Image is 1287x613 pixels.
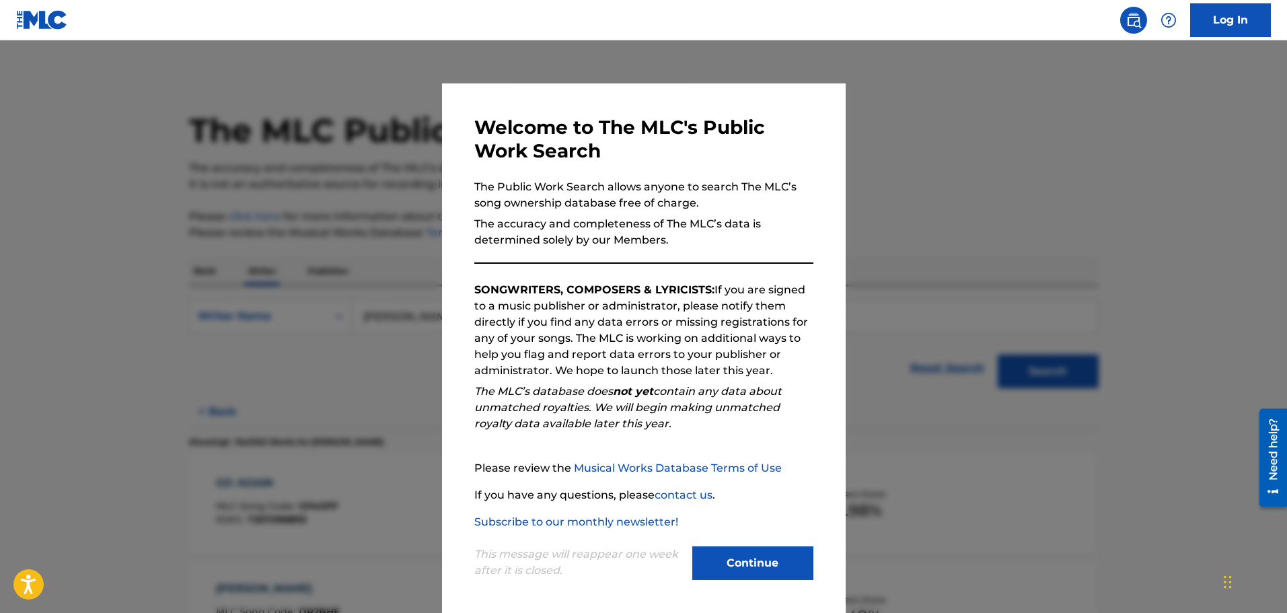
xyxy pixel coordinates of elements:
p: Please review the [474,460,813,476]
strong: SONGWRITERS, COMPOSERS & LYRICISTS: [474,283,714,296]
strong: not yet [613,385,653,398]
a: Subscribe to our monthly newsletter! [474,515,678,528]
button: Continue [692,546,813,580]
img: MLC Logo [16,10,68,30]
div: Drag [1224,562,1232,602]
a: contact us [655,489,712,501]
em: The MLC’s database does contain any data about unmatched royalties. We will begin making unmatche... [474,385,782,430]
p: The Public Work Search allows anyone to search The MLC’s song ownership database free of charge. [474,179,813,211]
iframe: Chat Widget [1220,548,1287,613]
iframe: Resource Center [1249,403,1287,511]
p: The accuracy and completeness of The MLC’s data is determined solely by our Members. [474,216,813,248]
a: Musical Works Database Terms of Use [574,462,782,474]
a: Log In [1190,3,1271,37]
p: This message will reappear one week after it is closed. [474,546,684,579]
p: If you are signed to a music publisher or administrator, please notify them directly if you find ... [474,282,813,379]
a: Public Search [1120,7,1147,34]
img: help [1161,12,1177,28]
h3: Welcome to The MLC's Public Work Search [474,116,813,163]
p: If you have any questions, please . [474,487,813,503]
img: search [1126,12,1142,28]
div: Help [1155,7,1182,34]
